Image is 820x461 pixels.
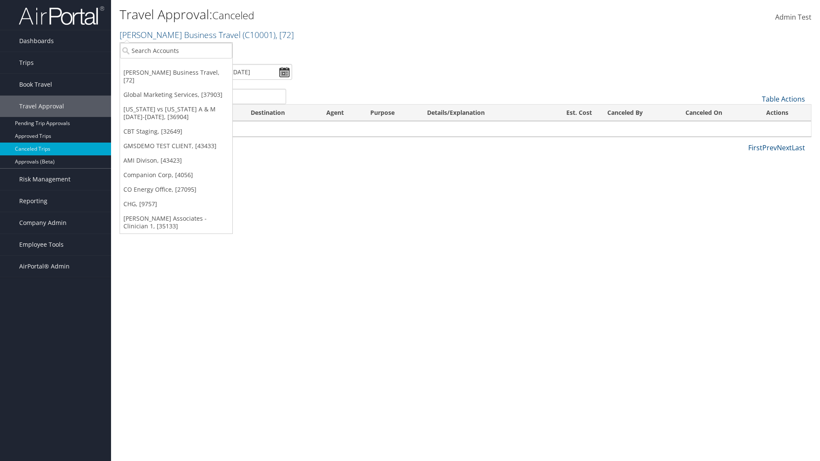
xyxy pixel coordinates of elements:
a: GMSDEMO TEST CLIENT, [43433] [120,139,232,153]
a: CHG, [9757] [120,197,232,211]
img: airportal-logo.png [19,6,104,26]
a: Next [777,143,792,152]
span: Dashboards [19,30,54,52]
th: Canceled On: activate to sort column ascending [678,105,758,121]
input: [DATE] - [DATE] [202,64,292,80]
a: CBT Staging, [32649] [120,124,232,139]
a: Companion Corp, [4056] [120,168,232,182]
p: Filter: [120,45,581,56]
th: Details/Explanation [419,105,540,121]
a: Global Marketing Services, [37903] [120,88,232,102]
a: [PERSON_NAME] Associates - Clinician 1, [35133] [120,211,232,233]
th: Destination: activate to sort column ascending [243,105,319,121]
a: [US_STATE] vs [US_STATE] A & M [DATE]-[DATE], [36904] [120,102,232,124]
a: First [748,143,762,152]
a: Prev [762,143,777,152]
span: Admin Test [775,12,811,22]
a: Table Actions [762,94,805,104]
a: [PERSON_NAME] Business Travel [120,29,294,41]
span: Risk Management [19,169,70,190]
td: No data available in table [120,121,811,137]
span: Travel Approval [19,96,64,117]
span: Trips [19,52,34,73]
h1: Travel Approval: [120,6,581,23]
a: Last [792,143,805,152]
span: Book Travel [19,74,52,95]
a: [PERSON_NAME] Business Travel, [72] [120,65,232,88]
span: ( C10001 ) [243,29,275,41]
span: Company Admin [19,212,67,233]
th: Canceled By: activate to sort column ascending [600,105,678,121]
th: Agent [319,105,363,121]
span: Employee Tools [19,234,64,255]
span: AirPortal® Admin [19,256,70,277]
a: AMI Divison, [43423] [120,153,232,168]
span: , [ 72 ] [275,29,294,41]
th: Purpose [363,105,419,121]
th: Actions [758,105,811,121]
span: Reporting [19,190,47,212]
small: Canceled [212,8,254,22]
a: CO Energy Office, [27095] [120,182,232,197]
th: Est. Cost: activate to sort column ascending [541,105,600,121]
a: Admin Test [775,4,811,31]
input: Search Accounts [120,43,232,58]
